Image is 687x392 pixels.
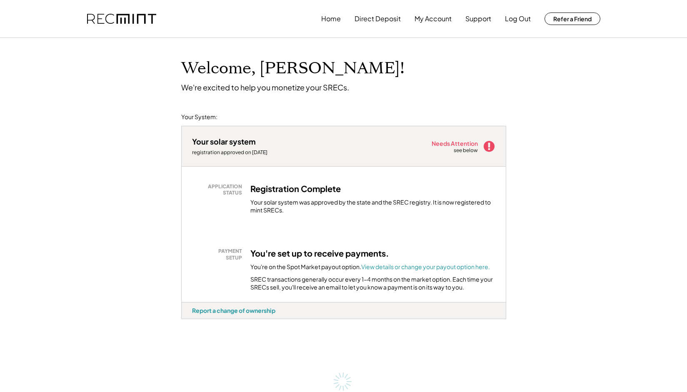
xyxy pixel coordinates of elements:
div: registration approved on [DATE] [192,149,275,156]
a: View details or change your payout option here. [361,263,490,270]
div: Needs Attention [432,140,479,146]
div: We're excited to help you monetize your SRECs. [181,82,349,92]
div: You're on the Spot Market payout option. [250,263,490,271]
h3: Registration Complete [250,183,341,194]
button: My Account [415,10,452,27]
div: Report a change of ownership [192,307,275,314]
button: Support [465,10,491,27]
h3: You're set up to receive payments. [250,248,389,259]
div: 5xkbajqb - [181,319,194,322]
div: SREC transactions generally occur every 1-4 months on the market option. Each time your SRECs sel... [250,275,495,292]
div: PAYMENT SETUP [196,248,242,261]
button: Direct Deposit [355,10,401,27]
div: Your solar system [192,137,256,146]
img: recmint-logotype%403x.png [87,14,156,24]
button: Home [321,10,341,27]
div: Your solar system was approved by the state and the SREC registry. It is now registered to mint S... [250,198,495,215]
div: APPLICATION STATUS [196,183,242,196]
h1: Welcome, [PERSON_NAME]! [181,59,405,78]
div: see below [454,147,479,154]
button: Log Out [505,10,531,27]
div: Your System: [181,113,217,121]
button: Refer a Friend [545,12,600,25]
